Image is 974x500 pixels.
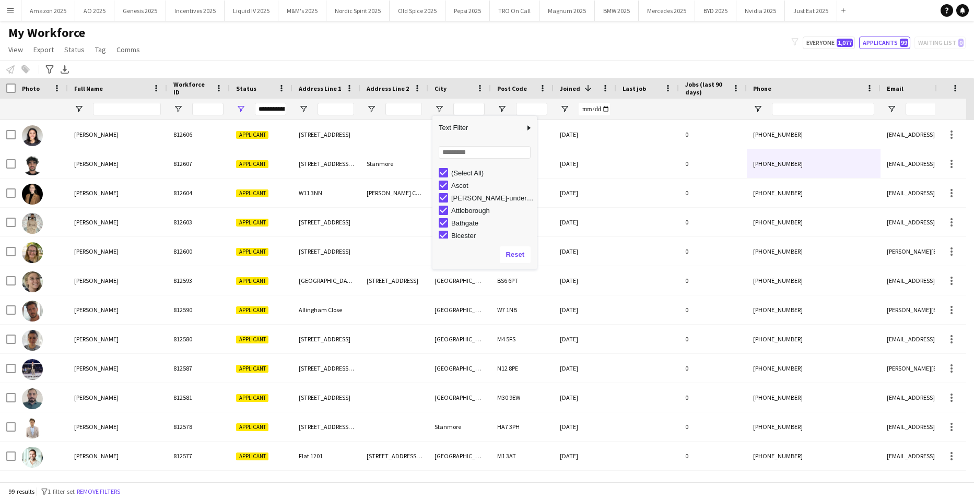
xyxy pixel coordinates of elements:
button: Pepsi 2025 [445,1,490,21]
button: Mercedes 2025 [639,1,695,21]
div: 812593 [167,266,230,295]
div: 812577 [167,442,230,470]
button: Reset [500,246,531,263]
div: Flat 1201 [292,442,360,470]
span: Applicant [236,189,268,197]
button: Open Filter Menu [236,104,245,114]
div: [STREET_ADDRESS] [292,120,360,149]
button: Open Filter Menu [74,104,84,114]
span: Last job [623,85,646,92]
div: [DATE] [554,237,616,266]
button: TRO On Call [490,1,539,21]
div: Sevenoaks [428,120,491,149]
div: 812590 [167,295,230,324]
span: [PERSON_NAME] [74,160,119,168]
div: [PHONE_NUMBER] [747,325,881,353]
input: Phone Filter Input [772,103,874,115]
div: [STREET_ADDRESS][PERSON_NAME][PERSON_NAME] [292,354,360,383]
img: Omid Ahmadi [22,388,43,409]
button: Liquid IV 2025 [225,1,278,21]
span: Full Name [74,85,103,92]
span: Applicant [236,160,268,168]
div: DE7 8EE [292,471,360,499]
div: [DATE] [554,442,616,470]
img: Annie Renouf [22,184,43,205]
input: Post Code Filter Input [516,103,547,115]
div: Stanmore [428,412,491,441]
button: AO 2025 [75,1,114,21]
span: Jobs (last 90 days) [685,80,728,96]
span: Phone [753,85,771,92]
div: [DATE] [554,325,616,353]
a: Status [60,43,89,56]
div: 812581 [167,383,230,412]
div: [STREET_ADDRESS] [360,266,428,295]
button: Remove filters [75,486,122,497]
span: Workforce ID [173,80,211,96]
div: [PHONE_NUMBER] [747,208,881,236]
div: [GEOGRAPHIC_DATA] [428,442,491,470]
span: [PERSON_NAME] [74,423,119,431]
span: Applicant [236,131,268,139]
div: [DATE] [554,383,616,412]
button: Everyone1,077 [803,37,855,49]
div: [PHONE_NUMBER] [747,471,881,499]
span: [PERSON_NAME] [74,189,119,197]
span: Applicant [236,219,268,227]
span: Applicant [236,277,268,285]
div: Allingham Close [292,295,360,324]
img: Dunya Simoes [22,125,43,146]
div: 812576 [167,471,230,499]
div: 812578 [167,412,230,441]
span: Photo [22,85,40,92]
button: Open Filter Menu [497,104,507,114]
div: [GEOGRAPHIC_DATA] [428,178,491,207]
input: Full Name Filter Input [93,103,161,115]
span: Applicant [236,394,268,402]
div: [STREET_ADDRESS] [292,383,360,412]
div: [STREET_ADDRESS] [360,471,428,499]
span: Status [64,45,85,54]
button: Nordic Spirit 2025 [326,1,390,21]
span: Applicant [236,336,268,343]
button: Open Filter Menu [173,104,183,114]
div: [GEOGRAPHIC_DATA] [292,266,360,295]
div: Bathgate [451,219,534,227]
input: City Filter Input [453,103,485,115]
div: Mitcham [428,208,491,236]
img: Kamal Mcentee Amziane [22,418,43,438]
span: Comms [116,45,140,54]
div: 812600 [167,237,230,266]
button: Magnum 2025 [539,1,595,21]
div: [PHONE_NUMBER] [747,120,881,149]
div: DE7 8EE [491,471,554,499]
button: M&M's 2025 [278,1,326,21]
div: [STREET_ADDRESS][PERSON_NAME] [292,412,360,441]
div: 0 [679,208,747,236]
div: 812603 [167,208,230,236]
span: [PERSON_NAME] [74,277,119,284]
button: Open Filter Menu [753,104,762,114]
div: 0 [679,266,747,295]
div: [STREET_ADDRESS] [292,237,360,266]
div: [GEOGRAPHIC_DATA] [428,383,491,412]
button: Open Filter Menu [887,104,896,114]
button: Just Eat 2025 [785,1,837,21]
div: Bicester [451,232,534,240]
div: W7 1NB [491,295,554,324]
div: 0 [679,471,747,499]
img: Sheikh adil Waqar [22,213,43,234]
div: N12 8PE [491,354,554,383]
span: Applicant [236,423,268,431]
button: Old Spice 2025 [390,1,445,21]
div: 0 [679,120,747,149]
div: Column Filter [432,116,537,269]
input: Joined Filter Input [579,103,610,115]
input: Workforce ID Filter Input [192,103,224,115]
div: [PERSON_NAME]-under-Lyne [451,194,534,202]
span: Address Line 2 [367,85,409,92]
div: 0 [679,149,747,178]
div: 0 [679,412,747,441]
button: Applicants99 [859,37,910,49]
span: Applicant [236,306,268,314]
